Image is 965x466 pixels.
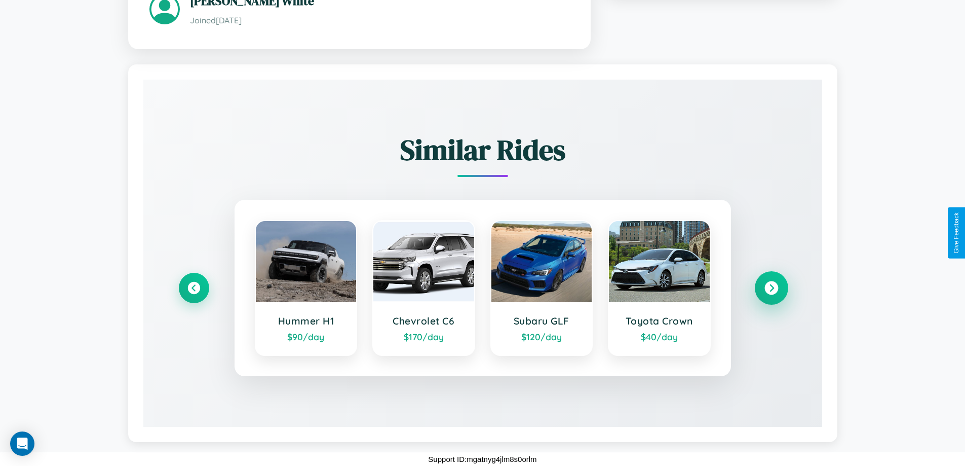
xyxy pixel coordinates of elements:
[608,220,711,356] a: Toyota Crown$40/day
[179,130,787,169] h2: Similar Rides
[383,315,464,327] h3: Chevrolet C6
[619,315,700,327] h3: Toyota Crown
[266,331,346,342] div: $ 90 /day
[266,315,346,327] h3: Hummer H1
[501,331,582,342] div: $ 120 /day
[255,220,358,356] a: Hummer H1$90/day
[953,212,960,254] div: Give Feedback
[190,13,569,28] p: Joined [DATE]
[501,315,582,327] h3: Subaru GLF
[490,220,593,356] a: Subaru GLF$120/day
[10,432,34,456] div: Open Intercom Messenger
[383,331,464,342] div: $ 170 /day
[619,331,700,342] div: $ 40 /day
[428,452,536,466] p: Support ID: mgatnyg4jlm8s0orlm
[372,220,475,356] a: Chevrolet C6$170/day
